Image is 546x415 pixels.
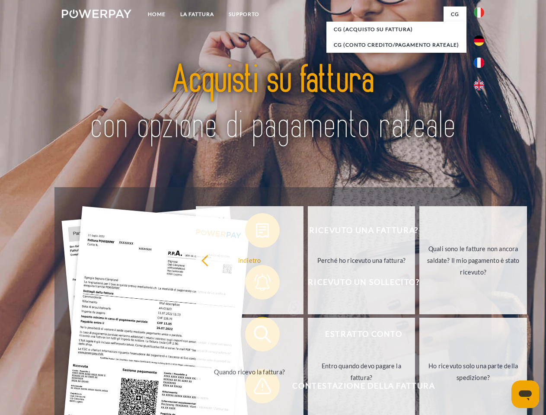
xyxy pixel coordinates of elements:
[419,206,527,314] a: Quali sono le fatture non ancora saldate? Il mio pagamento è stato ricevuto?
[62,10,131,18] img: logo-powerpay-white.svg
[474,57,484,68] img: fr
[474,80,484,90] img: en
[313,254,410,266] div: Perché ho ricevuto una fattura?
[326,22,466,37] a: CG (Acquisto su fattura)
[326,37,466,53] a: CG (Conto Credito/Pagamento rateale)
[221,6,267,22] a: Supporto
[83,41,463,166] img: title-powerpay_it.svg
[425,243,522,278] div: Quali sono le fatture non ancora saldate? Il mio pagamento è stato ricevuto?
[474,35,484,46] img: de
[140,6,173,22] a: Home
[173,6,221,22] a: LA FATTURA
[444,6,466,22] a: CG
[425,360,522,383] div: Ho ricevuto solo una parte della spedizione?
[474,7,484,18] img: it
[511,380,539,408] iframe: Pulsante per aprire la finestra di messaggistica
[201,366,298,377] div: Quando ricevo la fattura?
[201,254,298,266] div: indietro
[313,360,410,383] div: Entro quando devo pagare la fattura?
